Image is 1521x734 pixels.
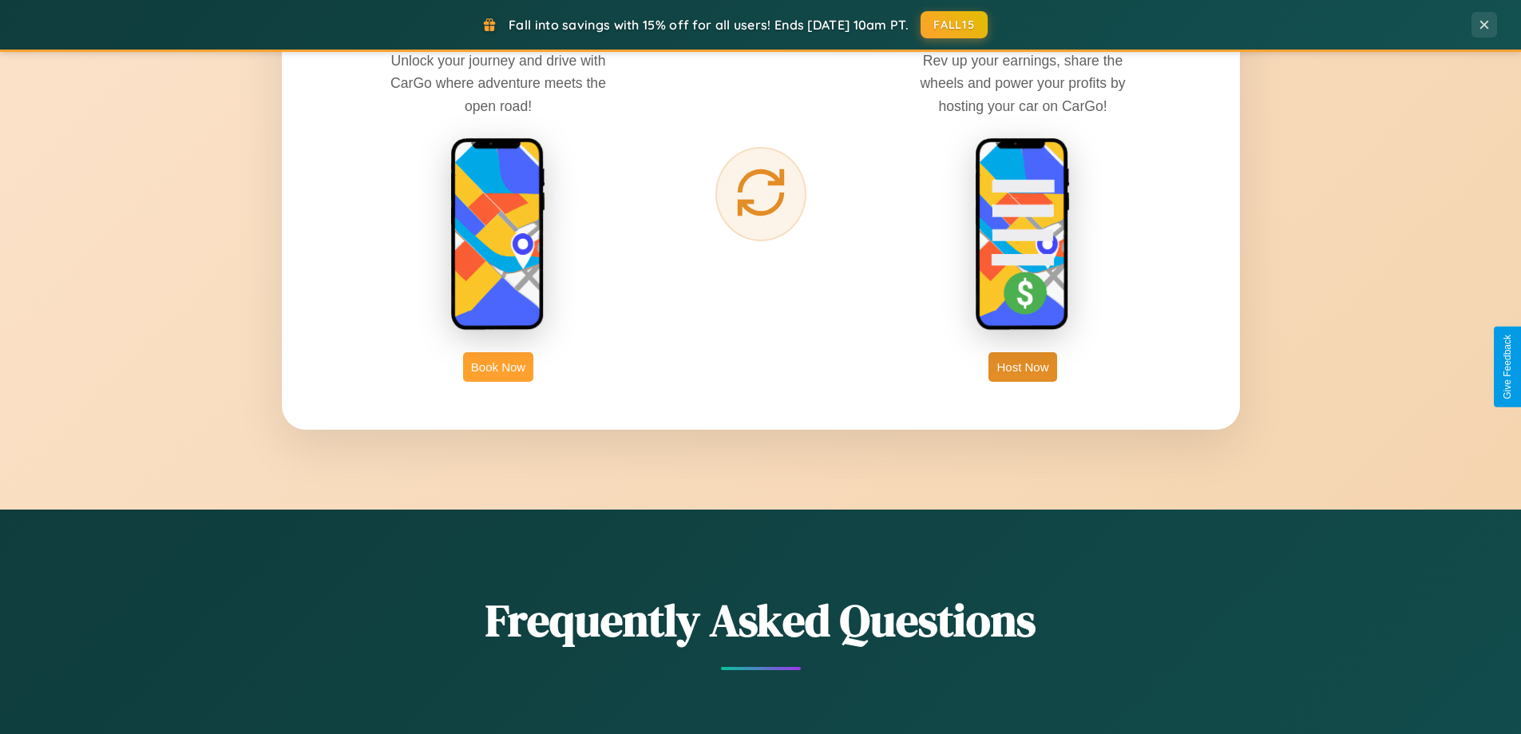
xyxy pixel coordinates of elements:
div: Give Feedback [1502,335,1513,399]
button: Host Now [988,352,1056,382]
h2: Frequently Asked Questions [282,589,1240,651]
img: host phone [975,137,1071,332]
img: rent phone [450,137,546,332]
button: Book Now [463,352,533,382]
button: FALL15 [921,11,988,38]
p: Rev up your earnings, share the wheels and power your profits by hosting your car on CarGo! [903,50,1143,117]
span: Fall into savings with 15% off for all users! Ends [DATE] 10am PT. [509,17,909,33]
p: Unlock your journey and drive with CarGo where adventure meets the open road! [378,50,618,117]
